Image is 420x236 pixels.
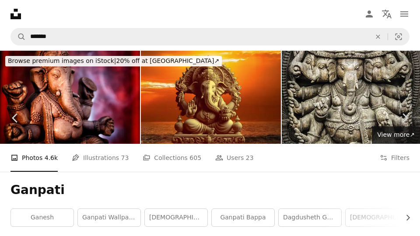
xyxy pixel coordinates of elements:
[400,209,409,226] button: scroll list to the right
[8,57,219,64] span: 20% off at [GEOGRAPHIC_DATA] ↗
[121,153,129,163] span: 73
[11,209,73,226] a: ganesh
[145,209,207,226] a: [DEMOGRAPHIC_DATA]
[215,144,254,172] a: Users 23
[368,28,388,45] button: Clear
[8,57,116,64] span: Browse premium images on iStock |
[11,28,26,45] button: Search Unsplash
[72,144,129,172] a: Illustrations 73
[388,28,409,45] button: Visual search
[10,28,409,45] form: Find visuals sitewide
[78,209,140,226] a: ganpati wallpaper
[395,5,413,23] button: Menu
[141,51,281,144] img: Lord Ganesh s Divine Presence on Ganesh Chaturthi
[389,76,420,160] a: Next
[246,153,254,163] span: 23
[360,5,378,23] a: Log in / Sign up
[372,126,420,144] a: View more↗
[346,209,408,226] a: [DEMOGRAPHIC_DATA]
[279,209,341,226] a: dagdusheth ganpati
[378,5,395,23] button: Language
[10,182,409,198] h1: Ganpati
[377,131,415,138] span: View more ↗
[212,209,274,226] a: ganpati bappa
[380,144,409,172] button: Filters
[143,144,201,172] a: Collections 605
[189,153,201,163] span: 605
[10,9,21,19] a: Home — Unsplash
